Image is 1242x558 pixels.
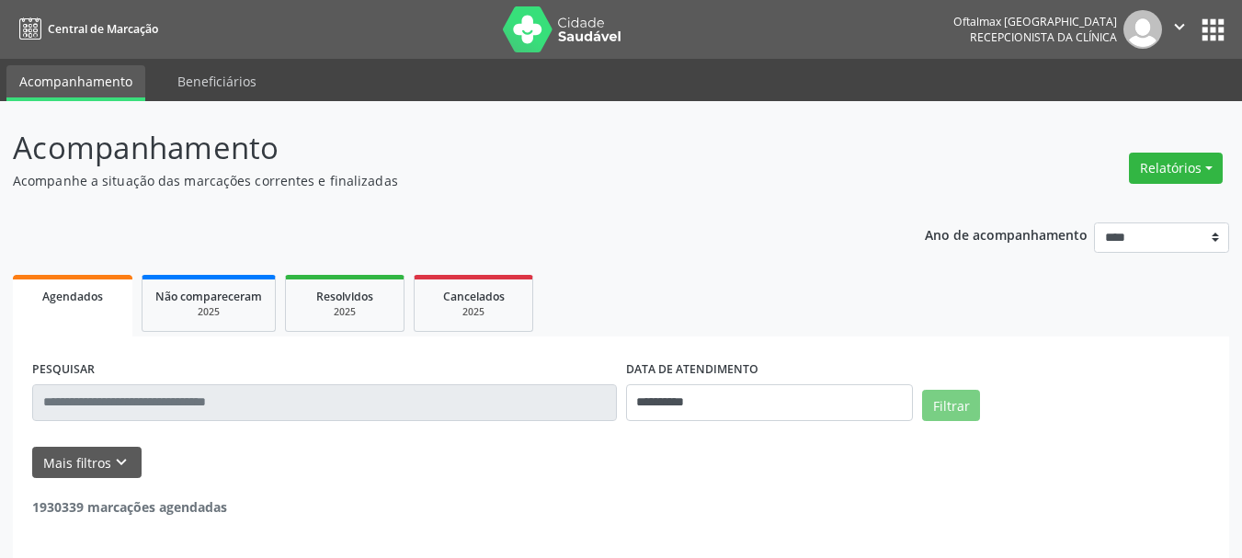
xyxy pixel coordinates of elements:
[13,171,864,190] p: Acompanhe a situação das marcações correntes e finalizadas
[443,289,505,304] span: Cancelados
[970,29,1117,45] span: Recepcionista da clínica
[13,125,864,171] p: Acompanhamento
[155,289,262,304] span: Não compareceram
[1123,10,1162,49] img: img
[111,452,131,473] i: keyboard_arrow_down
[626,356,758,384] label: DATA DE ATENDIMENTO
[922,390,980,421] button: Filtrar
[165,65,269,97] a: Beneficiários
[42,289,103,304] span: Agendados
[1129,153,1223,184] button: Relatórios
[427,305,519,319] div: 2025
[32,356,95,384] label: PESQUISAR
[155,305,262,319] div: 2025
[13,14,158,44] a: Central de Marcação
[1162,10,1197,49] button: 
[1169,17,1190,37] i: 
[953,14,1117,29] div: Oftalmax [GEOGRAPHIC_DATA]
[316,289,373,304] span: Resolvidos
[299,305,391,319] div: 2025
[925,222,1088,245] p: Ano de acompanhamento
[1197,14,1229,46] button: apps
[48,21,158,37] span: Central de Marcação
[32,498,227,516] strong: 1930339 marcações agendadas
[32,447,142,479] button: Mais filtroskeyboard_arrow_down
[6,65,145,101] a: Acompanhamento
